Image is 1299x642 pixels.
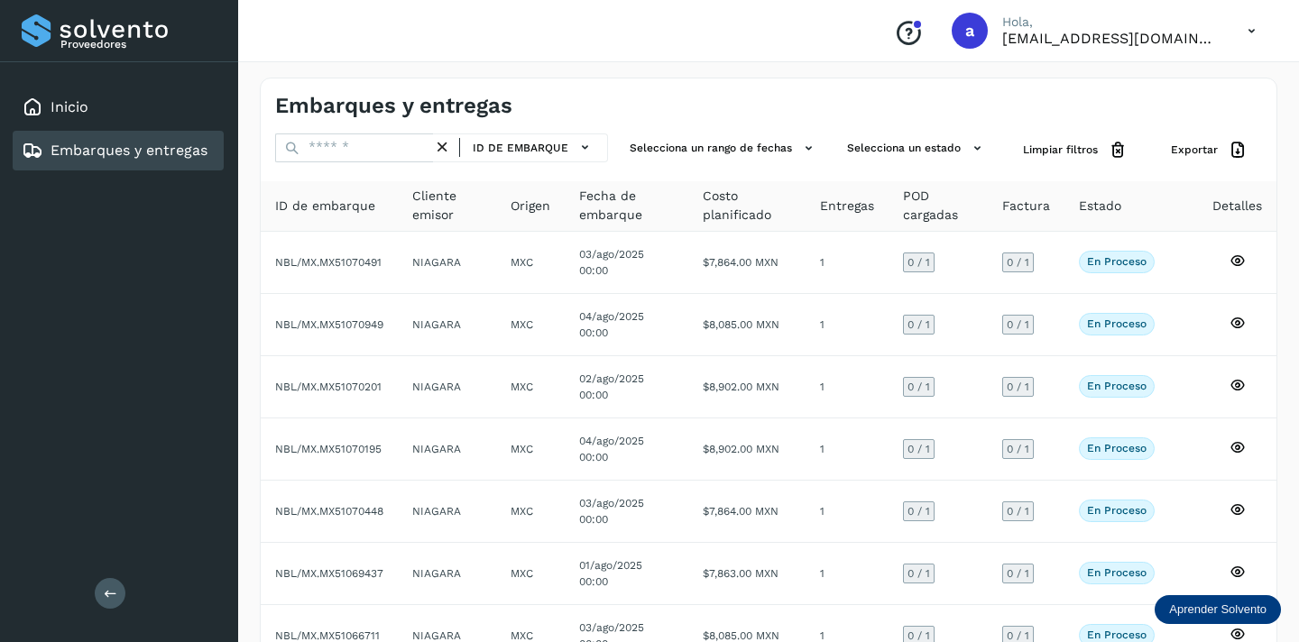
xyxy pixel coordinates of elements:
[1212,197,1262,216] span: Detalles
[511,197,550,216] span: Origen
[1002,14,1219,30] p: Hola,
[13,131,224,170] div: Embarques y entregas
[1087,255,1147,268] p: En proceso
[1007,506,1029,517] span: 0 / 1
[907,381,930,392] span: 0 / 1
[622,133,825,163] button: Selecciona un rango de fechas
[907,444,930,454] span: 0 / 1
[275,505,383,518] span: NBL/MX.MX51070448
[579,248,644,277] span: 03/ago/2025 00:00
[903,187,973,225] span: POD cargadas
[1002,30,1219,47] p: andradehno3@gmail.com
[1087,442,1147,454] p: En proceso
[275,256,382,269] span: NBL/MX.MX51070491
[806,543,889,605] td: 1
[473,140,568,156] span: ID de embarque
[1007,568,1029,579] span: 0 / 1
[275,93,512,119] h4: Embarques y entregas
[1009,133,1142,167] button: Limpiar filtros
[820,197,874,216] span: Entregas
[398,543,496,605] td: NIAGARA
[579,187,674,225] span: Fecha de embarque
[275,629,380,642] span: NBL/MX.MX51066711
[806,356,889,418] td: 1
[1155,595,1281,624] div: Aprender Solvento
[907,506,930,517] span: 0 / 1
[13,87,224,127] div: Inicio
[412,187,482,225] span: Cliente emisor
[907,630,930,641] span: 0 / 1
[579,559,642,588] span: 01/ago/2025 00:00
[579,372,644,401] span: 02/ago/2025 00:00
[688,232,806,294] td: $7,864.00 MXN
[275,318,383,331] span: NBL/MX.MX51070949
[579,497,644,526] span: 03/ago/2025 00:00
[1007,319,1029,330] span: 0 / 1
[51,142,207,159] a: Embarques y entregas
[688,543,806,605] td: $7,863.00 MXN
[688,418,806,481] td: $8,902.00 MXN
[1087,380,1147,392] p: En proceso
[1007,257,1029,268] span: 0 / 1
[60,38,216,50] p: Proveedores
[398,418,496,481] td: NIAGARA
[1087,566,1147,579] p: En proceso
[806,481,889,543] td: 1
[496,418,565,481] td: MXC
[907,257,930,268] span: 0 / 1
[275,443,382,455] span: NBL/MX.MX51070195
[1169,602,1267,617] p: Aprender Solvento
[579,310,644,339] span: 04/ago/2025 00:00
[840,133,994,163] button: Selecciona un estado
[398,232,496,294] td: NIAGARA
[806,232,889,294] td: 1
[579,435,644,463] span: 04/ago/2025 00:00
[496,232,565,294] td: MXC
[703,187,791,225] span: Costo planificado
[1087,317,1147,330] p: En proceso
[496,543,565,605] td: MXC
[1002,197,1050,216] span: Factura
[398,294,496,356] td: NIAGARA
[806,294,889,356] td: 1
[496,481,565,543] td: MXC
[1007,381,1029,392] span: 0 / 1
[907,319,930,330] span: 0 / 1
[1007,630,1029,641] span: 0 / 1
[1023,142,1098,158] span: Limpiar filtros
[467,134,600,160] button: ID de embarque
[1171,142,1218,158] span: Exportar
[496,356,565,418] td: MXC
[275,197,375,216] span: ID de embarque
[1087,628,1147,641] p: En proceso
[806,418,889,481] td: 1
[688,481,806,543] td: $7,864.00 MXN
[398,356,496,418] td: NIAGARA
[1079,197,1121,216] span: Estado
[275,381,382,393] span: NBL/MX.MX51070201
[496,294,565,356] td: MXC
[51,98,88,115] a: Inicio
[907,568,930,579] span: 0 / 1
[1156,133,1262,167] button: Exportar
[275,567,383,580] span: NBL/MX.MX51069437
[688,294,806,356] td: $8,085.00 MXN
[1007,444,1029,454] span: 0 / 1
[398,481,496,543] td: NIAGARA
[1087,504,1147,517] p: En proceso
[688,356,806,418] td: $8,902.00 MXN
